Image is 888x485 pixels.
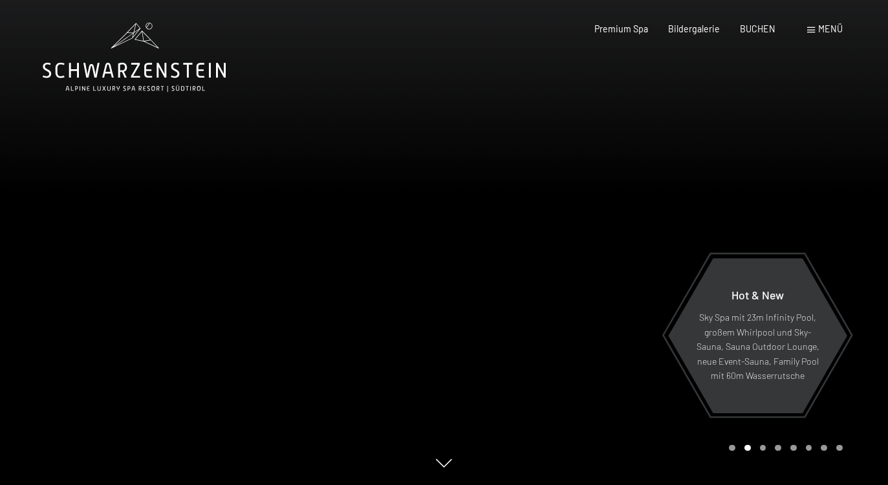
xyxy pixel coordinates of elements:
[729,445,735,451] div: Carousel Page 1
[790,445,797,451] div: Carousel Page 5
[836,445,843,451] div: Carousel Page 8
[818,23,843,34] span: Menü
[667,257,848,414] a: Hot & New Sky Spa mit 23m Infinity Pool, großem Whirlpool und Sky-Sauna, Sauna Outdoor Lounge, ne...
[775,445,781,451] div: Carousel Page 4
[821,445,827,451] div: Carousel Page 7
[806,445,812,451] div: Carousel Page 6
[731,288,784,302] span: Hot & New
[594,23,648,34] a: Premium Spa
[668,23,720,34] a: Bildergalerie
[696,310,819,383] p: Sky Spa mit 23m Infinity Pool, großem Whirlpool und Sky-Sauna, Sauna Outdoor Lounge, neue Event-S...
[740,23,775,34] a: BUCHEN
[724,445,842,451] div: Carousel Pagination
[760,445,766,451] div: Carousel Page 3
[744,445,751,451] div: Carousel Page 2 (Current Slide)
